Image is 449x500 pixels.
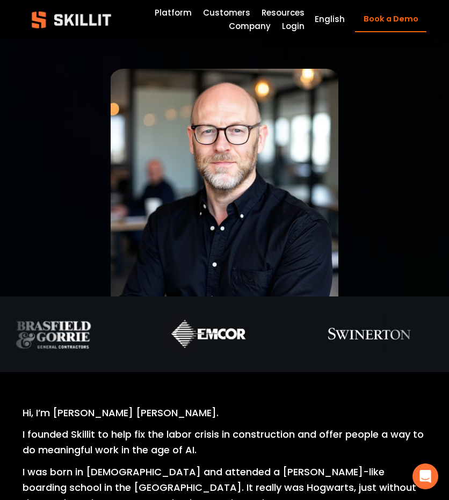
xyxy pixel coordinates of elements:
a: Platform [155,6,192,20]
a: Book a Demo [355,7,426,32]
a: Login [282,20,305,34]
span: English [315,13,345,26]
p: I founded Skillit to help fix the labor crisis in construction and offer people a way to do meani... [23,427,426,458]
span: Resources [262,7,305,19]
p: Hi, I’m [PERSON_NAME] [PERSON_NAME]. [23,405,426,421]
img: Skillit [23,4,120,36]
div: Open Intercom Messenger [412,463,438,489]
a: Company [229,20,271,34]
a: folder dropdown [262,6,305,20]
a: Customers [203,6,250,20]
div: language picker [315,13,345,27]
